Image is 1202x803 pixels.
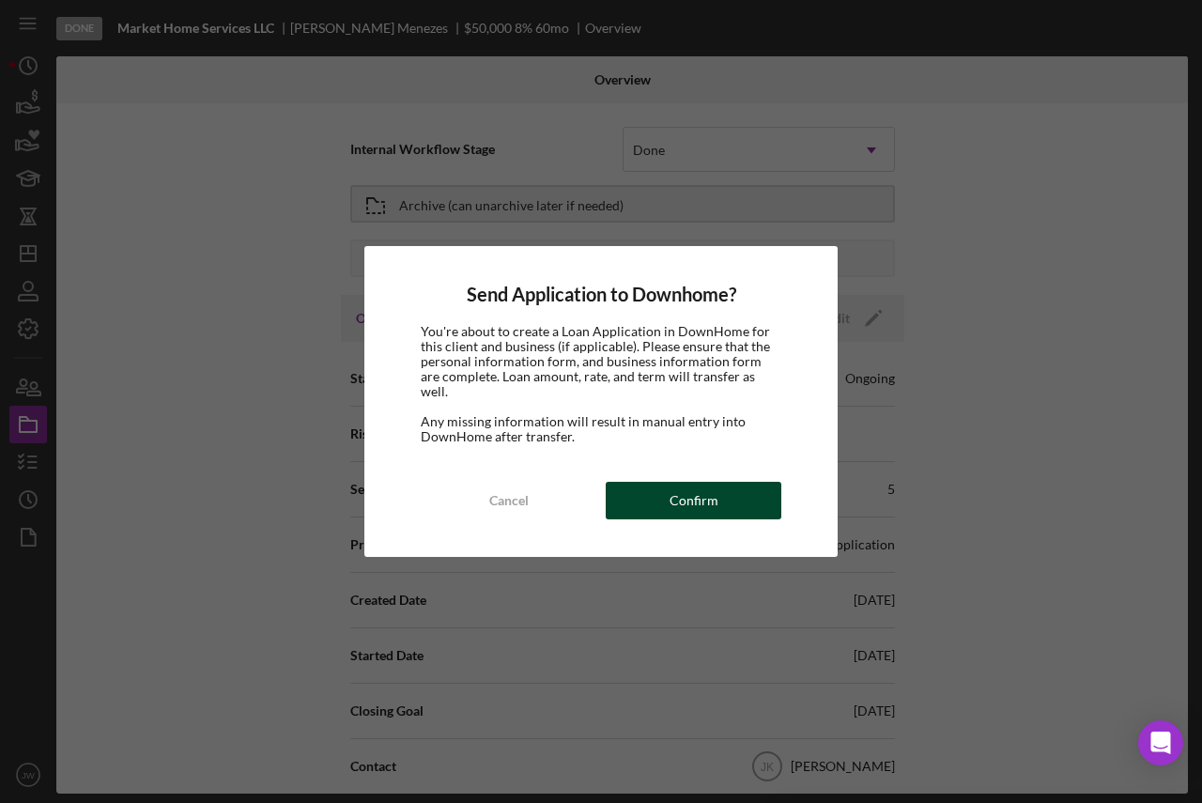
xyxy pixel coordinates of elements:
[421,284,781,305] h4: Send Application to Downhome?
[489,482,529,519] div: Cancel
[421,323,770,399] span: You're about to create a Loan Application in DownHome for this client and business (if applicable...
[1138,720,1183,765] div: Open Intercom Messenger
[606,482,781,519] button: Confirm
[421,482,596,519] button: Cancel
[670,482,718,519] div: Confirm
[421,413,746,444] span: Any missing information will result in manual entry into DownHome after transfer.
